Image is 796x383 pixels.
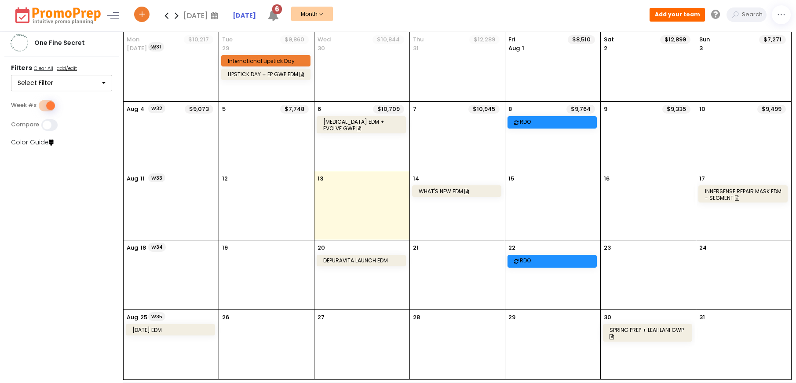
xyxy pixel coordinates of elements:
[410,102,505,171] td: August 7, 2025
[650,8,705,21] button: Add your team
[757,105,786,114] span: $9,499
[410,240,505,310] td: August 21, 2025
[140,243,146,252] p: 18
[505,171,600,240] td: August 15, 2025
[314,171,410,240] td: August 13, 2025
[280,105,309,114] span: $7,748
[766,353,787,374] iframe: gist-messenger-bubble-iframe
[696,102,791,171] td: August 10, 2025
[655,11,700,18] strong: Add your team
[314,32,410,102] td: July 30, 2025
[699,174,705,183] p: 17
[410,171,505,240] td: August 14, 2025
[323,118,402,132] div: [MEDICAL_DATA] EDM + EVOLVE GWP
[222,44,229,53] p: 29
[124,240,219,310] td: August 18, 2025
[272,4,282,14] span: 6
[140,313,147,322] p: 25
[314,240,410,310] td: August 20, 2025
[318,243,325,252] p: 20
[410,309,505,379] td: August 28, 2025
[124,102,219,171] td: August 4, 2025
[233,11,256,20] a: [DATE]
[604,105,607,114] p: 9
[508,35,568,44] span: Fri
[705,188,784,201] div: INNERSENSE REPAIR MASK EDM - SEGMENT
[696,171,791,240] td: August 17, 2025
[318,44,325,53] p: 30
[469,35,500,44] span: $12,289
[413,243,419,252] p: 21
[127,243,138,252] p: Aug
[127,44,147,53] p: [DATE]
[55,65,79,74] a: add/edit
[600,102,696,171] td: August 9, 2025
[413,313,420,322] p: 28
[520,118,599,125] div: RDO
[604,313,611,322] p: 30
[222,174,228,183] p: 12
[604,243,611,252] p: 23
[148,243,166,252] a: Week 34
[600,32,696,102] td: August 2, 2025
[11,102,37,109] label: Week #s
[132,327,212,333] div: [DATE] EDM
[508,174,514,183] p: 15
[219,32,314,102] td: July 29, 2025
[11,75,112,92] button: Select Filter
[124,309,219,379] td: August 25, 2025
[508,313,515,322] p: 29
[508,243,515,252] p: 22
[127,174,138,183] p: Aug
[222,313,229,322] p: 26
[11,121,39,128] label: Compare
[314,102,410,171] td: August 6, 2025
[600,240,696,310] td: August 23, 2025
[610,327,688,340] div: SPRING PREP + LEAHLANI GWP
[148,312,165,321] a: Week 35
[318,313,325,322] p: 27
[508,44,520,52] span: Aug
[505,32,600,102] td: August 1, 2025
[373,105,404,114] span: $10,709
[11,34,28,52] img: One_Fine_Secret_Logo_Medium_50mm_RGB_FA.png
[566,105,595,114] span: $9,764
[140,105,144,114] p: 4
[127,35,184,44] span: Mon
[318,105,321,114] p: 6
[508,44,524,53] p: 1
[759,35,786,44] span: $7,271
[148,173,165,183] a: Week 33
[219,309,314,379] td: August 26, 2025
[468,105,500,114] span: $10,945
[413,44,419,53] p: 31
[228,71,307,77] div: LIPSTICK DAY + EP GWP EDM
[662,105,690,114] span: $9,335
[699,313,705,322] p: 31
[11,63,32,72] strong: Filters
[505,240,600,310] td: August 22, 2025
[222,243,228,252] p: 19
[219,102,314,171] td: August 5, 2025
[600,309,696,379] td: August 30, 2025
[11,138,54,147] a: Color Guide
[124,171,219,240] td: August 11, 2025
[57,65,77,72] u: add/edit
[600,171,696,240] td: August 16, 2025
[183,9,221,22] div: [DATE]
[413,174,419,183] p: 14
[318,174,323,183] p: 13
[604,35,660,44] span: Sat
[318,35,372,44] span: Wed
[604,174,610,183] p: 16
[413,35,469,44] span: Thu
[699,35,759,44] span: Sun
[696,309,791,379] td: August 31, 2025
[222,105,226,114] p: 5
[410,32,505,102] td: July 31, 2025
[413,105,416,114] p: 7
[505,309,600,379] td: August 29, 2025
[696,240,791,310] td: August 24, 2025
[508,105,512,114] p: 8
